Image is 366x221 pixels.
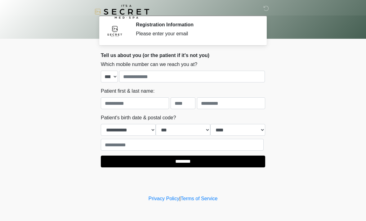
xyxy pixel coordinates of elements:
[136,30,256,38] div: Please enter your email
[101,114,176,122] label: Patient's birth date & postal code?
[136,22,256,28] h2: Registration Information
[95,5,149,19] img: It's A Secret Med Spa Logo
[101,87,154,95] label: Patient first & last name:
[101,61,197,68] label: Which mobile number can we reach you at?
[179,196,181,201] a: |
[101,52,265,58] h2: Tell us about you (or the patient if it's not you)
[105,22,124,40] img: Agent Avatar
[181,196,217,201] a: Terms of Service
[149,196,180,201] a: Privacy Policy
